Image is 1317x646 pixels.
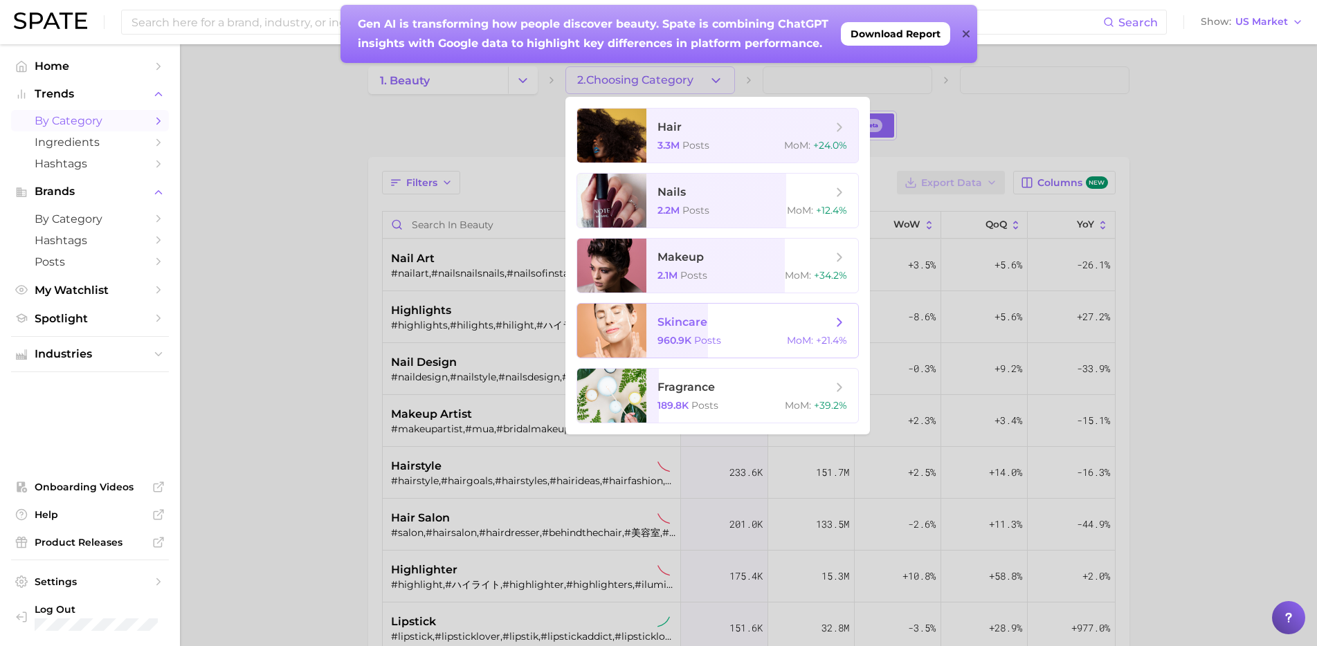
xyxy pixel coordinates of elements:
[11,344,169,364] button: Industries
[35,312,145,325] span: Spotlight
[11,84,169,104] button: Trends
[35,481,145,493] span: Onboarding Videos
[657,120,682,133] span: hair
[130,10,1103,34] input: Search here for a brand, industry, or ingredient
[35,136,145,149] span: Ingredients
[657,185,686,199] span: nails
[11,131,169,153] a: Ingredients
[35,234,145,247] span: Hashtags
[11,308,169,329] a: Spotlight
[657,334,691,347] span: 960.9k
[657,204,680,216] span: 2.2m
[657,380,715,394] span: fragrance
[35,575,145,588] span: Settings
[35,508,145,521] span: Help
[35,59,145,73] span: Home
[11,181,169,202] button: Brands
[657,315,707,329] span: skincare
[11,279,169,301] a: My Watchlist
[657,269,678,282] span: 2.1m
[814,399,847,412] span: +39.2%
[35,212,145,225] span: by Category
[35,88,145,100] span: Trends
[35,185,145,198] span: Brands
[694,334,721,347] span: Posts
[35,348,145,360] span: Industries
[35,114,145,127] span: by Category
[816,204,847,216] span: +12.4%
[816,334,847,347] span: +21.4%
[682,139,709,151] span: Posts
[787,204,813,216] span: MoM :
[11,532,169,553] a: Product Releases
[1197,13,1307,31] button: ShowUS Market
[11,110,169,131] a: by Category
[785,399,811,412] span: MoM :
[35,284,145,297] span: My Watchlist
[1201,18,1231,26] span: Show
[35,536,145,548] span: Product Releases
[11,477,169,497] a: Onboarding Videos
[14,12,87,29] img: SPATE
[814,269,847,282] span: +34.2%
[784,139,810,151] span: MoM :
[657,250,704,264] span: makeup
[682,204,709,216] span: Posts
[565,97,870,434] ul: 2.Choosing Category
[11,55,169,77] a: Home
[11,208,169,230] a: by Category
[680,269,707,282] span: Posts
[11,230,169,251] a: Hashtags
[657,399,689,412] span: 189.8k
[787,334,813,347] span: MoM :
[11,571,169,592] a: Settings
[35,255,145,268] span: Posts
[813,139,847,151] span: +24.0%
[785,269,811,282] span: MoM :
[657,139,680,151] span: 3.3m
[11,504,169,525] a: Help
[1118,16,1158,29] span: Search
[691,399,718,412] span: Posts
[35,157,145,170] span: Hashtags
[11,153,169,174] a: Hashtags
[11,599,169,635] a: Log out. Currently logged in with e-mail jennica_castelar@ap.tataharper.com.
[35,603,211,616] span: Log Out
[11,251,169,273] a: Posts
[1235,18,1288,26] span: US Market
